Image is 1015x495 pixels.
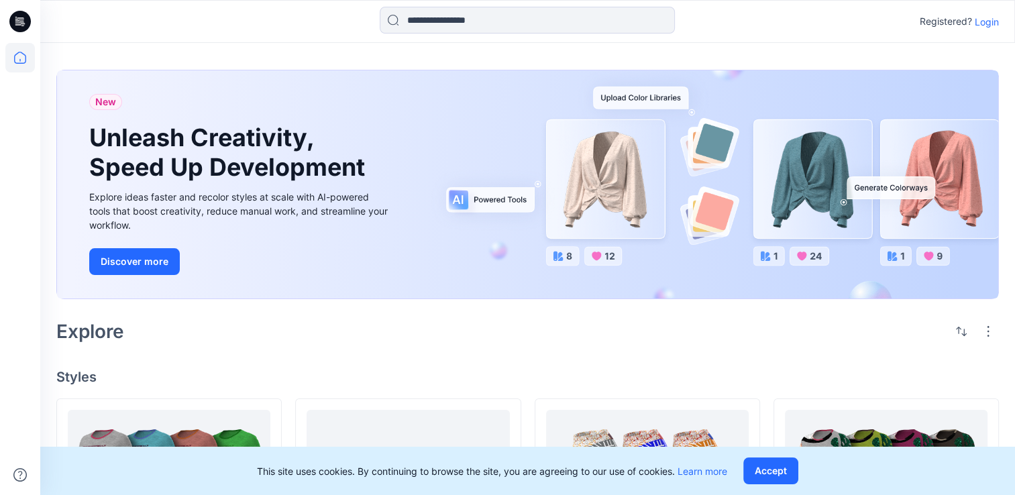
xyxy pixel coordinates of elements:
[89,190,391,232] div: Explore ideas faster and recolor styles at scale with AI-powered tools that boost creativity, red...
[678,465,727,477] a: Learn more
[743,457,798,484] button: Accept
[95,94,116,110] span: New
[89,248,180,275] button: Discover more
[56,321,124,342] h2: Explore
[89,123,371,181] h1: Unleash Creativity, Speed Up Development
[257,464,727,478] p: This site uses cookies. By continuing to browse the site, you are agreeing to our use of cookies.
[89,248,391,275] a: Discover more
[56,369,999,385] h4: Styles
[920,13,972,30] p: Registered?
[975,15,999,29] p: Login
